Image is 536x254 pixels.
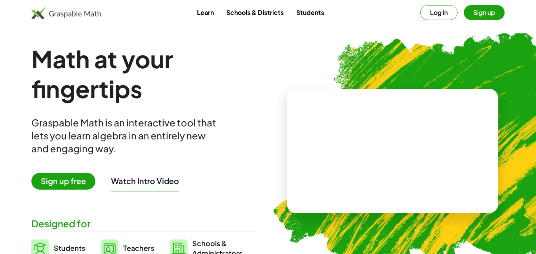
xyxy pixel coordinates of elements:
[334,122,452,181] video: What is this? This is dynamic math notation. Dynamic math notation plays a central role in how Gr...
[420,5,458,20] button: Log in
[464,5,505,20] button: Sign up
[31,217,255,230] div: Designed for
[31,116,220,155] div: Graspable Math is an interactive tool that lets you learn algebra in an entirely new and engaging...
[191,5,220,20] a: Learn
[290,5,330,20] a: Students
[111,176,179,186] button: Watch Intro Video
[220,5,290,20] a: Schools & Districts
[123,243,154,252] span: Teachers
[31,173,95,190] span: Sign up free
[54,243,85,252] span: Students
[31,44,255,104] h1: Math at your fingertips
